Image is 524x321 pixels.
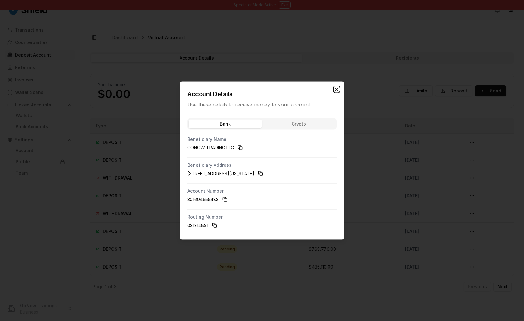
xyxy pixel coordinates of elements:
[187,137,337,141] p: Beneficiary Name
[187,90,337,98] h2: Account Details
[187,196,219,203] span: 301694655483
[189,120,262,128] button: Bank
[235,143,245,153] button: Copy to clipboard
[187,189,337,193] p: Account Number
[255,169,265,179] button: Copy to clipboard
[187,215,337,219] p: Routing Number
[262,120,335,128] button: Crypto
[220,195,230,205] button: Copy to clipboard
[187,145,234,151] span: GONOW TRADING LLC
[187,170,254,177] span: [STREET_ADDRESS][US_STATE]
[187,101,337,108] p: Use these details to receive money to your account.
[187,222,208,229] span: 021214891
[187,163,337,167] p: Beneficiary Address
[210,220,220,230] button: Copy to clipboard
